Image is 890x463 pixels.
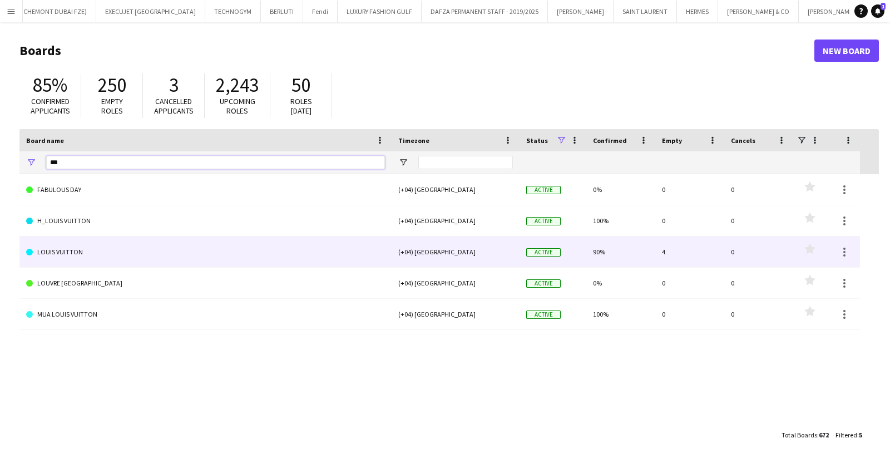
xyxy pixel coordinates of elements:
[799,1,864,22] button: [PERSON_NAME]
[33,73,67,97] span: 85%
[782,431,817,439] span: Total Boards
[677,1,718,22] button: HERMES
[526,279,561,288] span: Active
[392,174,520,205] div: (+04) [GEOGRAPHIC_DATA]
[169,73,179,97] span: 3
[586,237,655,267] div: 90%
[422,1,548,22] button: DAFZA PERMANENT STAFF - 2019/2025
[593,136,627,145] span: Confirmed
[338,1,422,22] button: LUXURY FASHION GULF
[26,157,36,168] button: Open Filter Menu
[392,299,520,329] div: (+04) [GEOGRAPHIC_DATA]
[724,174,793,205] div: 0
[216,73,259,97] span: 2,243
[881,3,886,10] span: 1
[586,299,655,329] div: 100%
[398,136,429,145] span: Timezone
[814,40,879,62] a: New Board
[220,96,255,116] span: Upcoming roles
[835,424,862,446] div: :
[26,268,385,299] a: LOUVRE [GEOGRAPHIC_DATA]
[724,299,793,329] div: 0
[526,136,548,145] span: Status
[31,96,70,116] span: Confirmed applicants
[718,1,799,22] button: [PERSON_NAME] & CO
[398,157,408,168] button: Open Filter Menu
[205,1,261,22] button: TECHNOGYM
[303,1,338,22] button: Fendi
[392,237,520,267] div: (+04) [GEOGRAPHIC_DATA]
[26,205,385,237] a: H_LOUIS VUITTON
[526,248,561,257] span: Active
[46,156,385,169] input: Board name Filter Input
[418,156,513,169] input: Timezone Filter Input
[819,431,829,439] span: 672
[655,237,724,267] div: 4
[859,431,862,439] span: 5
[261,1,303,22] button: BERLUTI
[98,73,126,97] span: 250
[19,42,814,59] h1: Boards
[655,299,724,329] div: 0
[526,186,561,194] span: Active
[724,205,793,236] div: 0
[655,174,724,205] div: 0
[731,136,755,145] span: Cancels
[101,96,123,116] span: Empty roles
[586,268,655,298] div: 0%
[526,217,561,225] span: Active
[655,205,724,236] div: 0
[392,268,520,298] div: (+04) [GEOGRAPHIC_DATA]
[724,268,793,298] div: 0
[662,136,682,145] span: Empty
[655,268,724,298] div: 0
[26,237,385,268] a: LOUIS VUITTON
[548,1,614,22] button: [PERSON_NAME]
[586,205,655,236] div: 100%
[291,73,310,97] span: 50
[96,1,205,22] button: EXECUJET [GEOGRAPHIC_DATA]
[871,4,884,18] a: 1
[26,174,385,205] a: FABULOUS DAY
[392,205,520,236] div: (+04) [GEOGRAPHIC_DATA]
[526,311,561,319] span: Active
[724,237,793,267] div: 0
[835,431,857,439] span: Filtered
[614,1,677,22] button: SAINT LAURENT
[290,96,312,116] span: Roles [DATE]
[154,96,194,116] span: Cancelled applicants
[782,424,829,446] div: :
[26,136,64,145] span: Board name
[586,174,655,205] div: 0%
[26,299,385,330] a: MUA LOUIS VUITTON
